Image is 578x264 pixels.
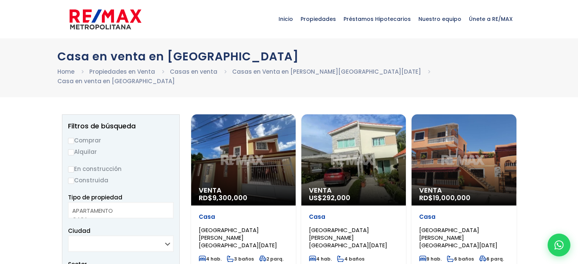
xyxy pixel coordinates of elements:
[72,215,164,224] option: CASA
[68,136,174,145] label: Comprar
[57,77,175,85] a: Casa en venta en [GEOGRAPHIC_DATA]
[419,187,508,194] span: Venta
[68,164,174,174] label: En construcción
[447,256,474,262] span: 6 baños
[322,193,350,202] span: 292,000
[309,256,332,262] span: 4 hab.
[199,213,288,221] p: Casa
[419,213,508,221] p: Casa
[68,122,174,130] h2: Filtros de búsqueda
[297,8,340,30] span: Propiedades
[199,187,288,194] span: Venta
[479,256,504,262] span: 6 parq.
[259,256,283,262] span: 2 parq.
[68,149,74,155] input: Alquilar
[68,138,74,144] input: Comprar
[309,187,398,194] span: Venta
[68,193,122,201] span: Tipo de propiedad
[340,8,415,30] span: Préstamos Hipotecarios
[419,193,470,202] span: RD$
[68,227,90,235] span: Ciudad
[68,166,74,172] input: En construcción
[212,193,247,202] span: 9,300,000
[232,68,421,76] a: Casas en Venta en [PERSON_NAME][GEOGRAPHIC_DATA][DATE]
[199,226,277,249] span: [GEOGRAPHIC_DATA][PERSON_NAME][GEOGRAPHIC_DATA][DATE]
[227,256,254,262] span: 3 baños
[337,256,364,262] span: 4 baños
[57,50,521,63] h1: Casa en venta en [GEOGRAPHIC_DATA]
[275,8,297,30] span: Inicio
[199,193,247,202] span: RD$
[433,193,470,202] span: 19,000,000
[419,256,442,262] span: 9 hab.
[170,68,217,76] a: Casas en venta
[68,147,174,157] label: Alquilar
[465,8,516,30] span: Únete a RE/MAX
[415,8,465,30] span: Nuestro equipo
[72,206,164,215] option: APARTAMENTO
[70,8,141,31] img: remax-metropolitana-logo
[309,193,350,202] span: US$
[89,68,155,76] a: Propiedades en Venta
[199,256,222,262] span: 4 hab.
[68,178,74,184] input: Construida
[68,175,174,185] label: Construida
[419,226,497,249] span: [GEOGRAPHIC_DATA][PERSON_NAME][GEOGRAPHIC_DATA][DATE]
[309,226,387,249] span: [GEOGRAPHIC_DATA][PERSON_NAME][GEOGRAPHIC_DATA][DATE]
[57,68,74,76] a: Home
[309,213,398,221] p: Casa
